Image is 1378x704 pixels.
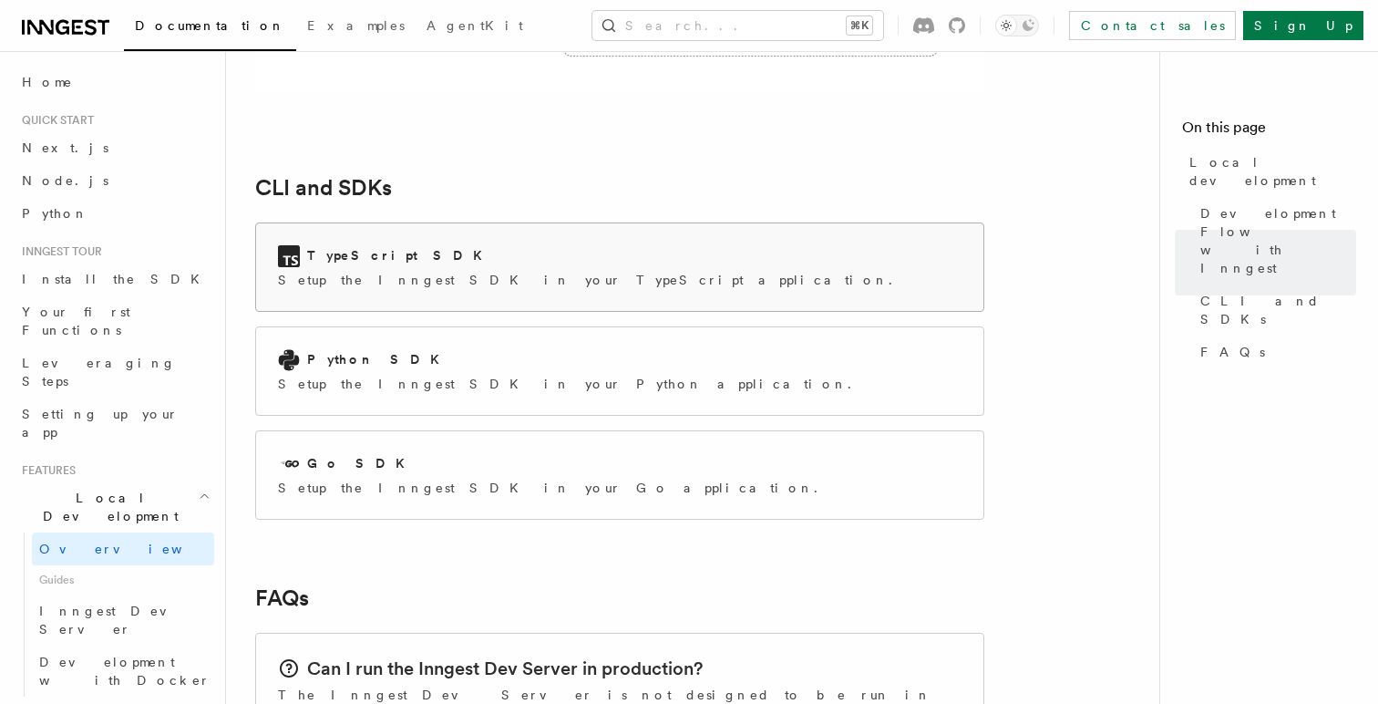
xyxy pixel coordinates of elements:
h2: Python SDK [307,350,450,368]
a: TypeScript SDKSetup the Inngest SDK in your TypeScript application. [255,223,984,312]
p: Setup the Inngest SDK in your TypeScript application. [278,271,903,289]
h2: Go SDK [307,454,416,472]
span: Local Development [15,489,199,525]
h2: TypeScript SDK [307,246,493,264]
span: Overview [39,542,227,556]
p: Setup the Inngest SDK in your Go application. [278,479,828,497]
a: Contact sales [1069,11,1236,40]
span: Setting up your app [22,407,179,440]
span: Guides [32,565,214,595]
a: FAQs [1193,336,1356,368]
div: Local Development [15,533,214,697]
a: FAQs [255,585,309,611]
a: Leveraging Steps [15,347,214,398]
a: Inngest Dev Server [32,595,214,646]
span: Next.js [22,140,108,155]
a: Overview [32,533,214,565]
span: Leveraging Steps [22,356,176,388]
button: Toggle dark mode [995,15,1039,36]
span: Documentation [135,18,285,33]
span: Inngest Dev Server [39,604,195,637]
a: CLI and SDKs [255,175,392,201]
span: Quick start [15,113,94,128]
h2: Can I run the Inngest Dev Server in production? [307,656,703,681]
h4: On this page [1182,117,1356,146]
a: Python SDKSetup the Inngest SDK in your Python application. [255,326,984,416]
a: Development with Docker [32,646,214,697]
span: Examples [307,18,405,33]
kbd: ⌘K [847,16,872,35]
span: FAQs [1200,343,1265,361]
span: Inngest tour [15,244,102,259]
a: Go SDKSetup the Inngest SDK in your Go application. [255,430,984,520]
a: Documentation [124,5,296,51]
a: Node.js [15,164,214,197]
button: Local Development [15,481,214,533]
a: Install the SDK [15,263,214,295]
span: Your first Functions [22,305,130,337]
span: Node.js [22,173,108,188]
a: Your first Functions [15,295,214,347]
a: Next.js [15,131,214,164]
span: Features [15,463,76,478]
span: Install the SDK [22,272,211,286]
a: Development Flow with Inngest [1193,197,1356,285]
a: AgentKit [416,5,534,49]
span: Python [22,206,88,221]
a: CLI and SDKs [1193,285,1356,336]
a: Examples [296,5,416,49]
a: Setting up your app [15,398,214,449]
span: Development with Docker [39,655,211,688]
a: Local development [1182,146,1356,197]
span: Home [22,73,73,91]
a: Home [15,66,214,98]
a: Python [15,197,214,230]
span: CLI and SDKs [1200,292,1356,328]
p: Setup the Inngest SDK in your Python application. [278,375,862,393]
a: Sign Up [1243,11,1363,40]
span: Local development [1189,153,1356,190]
span: Development Flow with Inngest [1200,204,1356,277]
span: AgentKit [427,18,523,33]
button: Search...⌘K [592,11,883,40]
